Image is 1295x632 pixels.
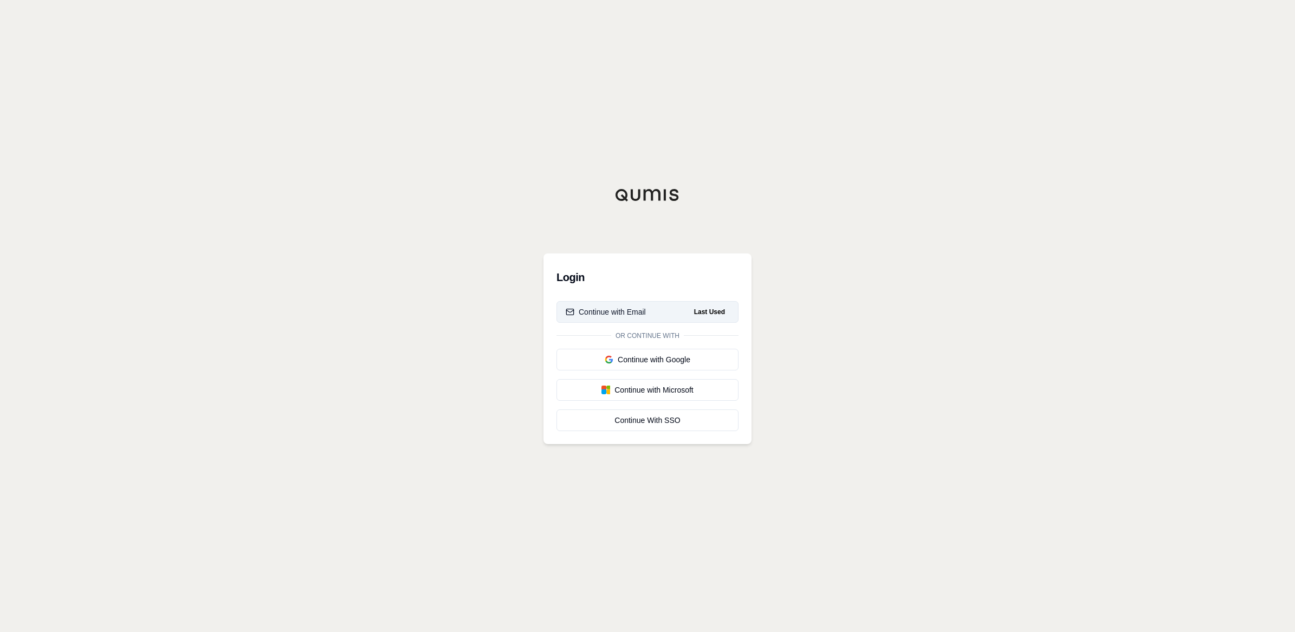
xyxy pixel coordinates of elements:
div: Continue with Microsoft [566,385,729,395]
button: Continue with Google [556,349,739,370]
img: Qumis [615,188,680,201]
div: Continue with Email [566,307,646,317]
button: Continue with EmailLast Used [556,301,739,323]
h3: Login [556,266,739,288]
span: Or continue with [611,331,684,340]
span: Last Used [690,305,729,318]
button: Continue with Microsoft [556,379,739,401]
a: Continue With SSO [556,409,739,431]
div: Continue With SSO [566,415,729,426]
div: Continue with Google [566,354,729,365]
